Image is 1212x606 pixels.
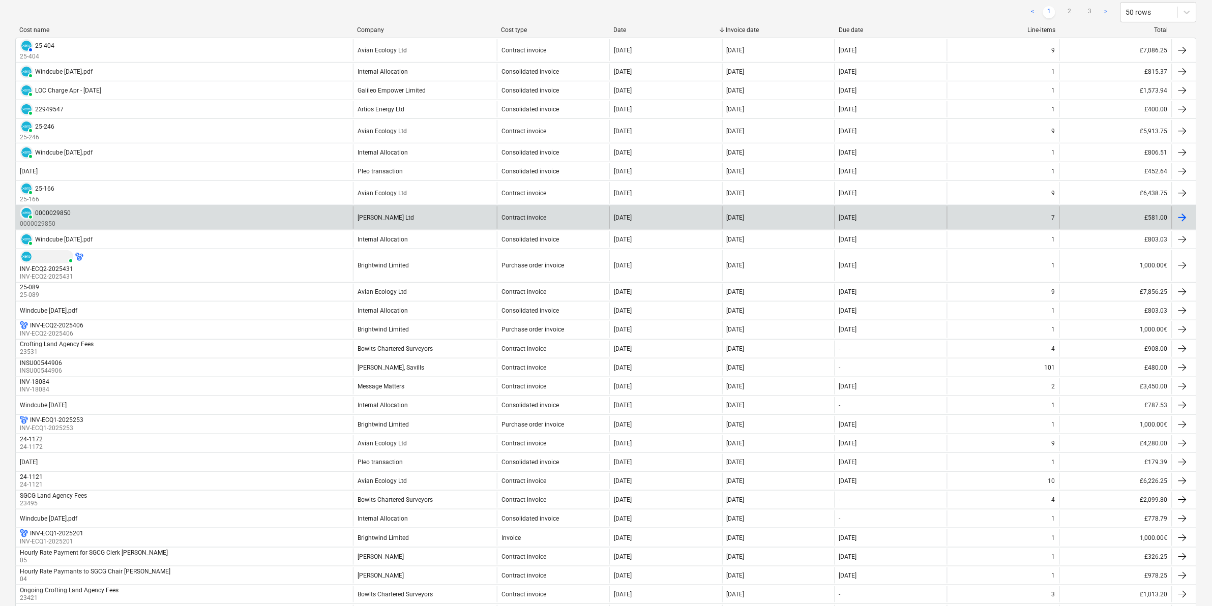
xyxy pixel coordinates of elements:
div: £778.79 [1059,510,1172,527]
p: INV-ECQ1-2025253 [20,424,83,433]
div: Contract invoice [501,364,546,371]
div: [DATE] [727,402,745,409]
div: 1 [1052,459,1055,466]
div: [DATE] [614,553,632,560]
div: [DATE] [727,288,745,295]
div: [DATE] [839,190,857,197]
div: Contract invoice [501,47,546,54]
div: 2 [1052,383,1055,390]
img: xero.svg [21,184,32,194]
div: [DATE] [614,190,632,197]
div: Purchase order invoice [501,421,564,428]
div: [DATE] [839,534,857,541]
div: 3 [1052,591,1055,598]
div: Consolidated invoice [501,307,559,314]
div: Invoice has been synced with Xero and its status is currently PAID [20,206,33,220]
div: - [839,496,841,503]
div: [DATE] [614,106,632,113]
div: [DATE] [614,149,632,156]
p: 04 [20,575,172,584]
div: INV-ECQ2-2025431 [20,265,73,272]
div: 10 [1048,477,1055,484]
div: £6,438.75 [1059,182,1172,204]
div: 25-089 [20,284,39,291]
p: INV-ECQ2-2025431 [20,272,83,281]
div: [DATE] [727,572,745,579]
div: 24-1172 [20,436,43,443]
div: Contract invoice [501,214,546,221]
div: [DATE] [614,236,632,243]
div: 1 [1052,106,1055,113]
div: [DATE] [614,477,632,484]
div: Internal Allocation [358,68,408,75]
div: Date [613,26,718,34]
img: xero.svg [21,234,32,245]
div: Bowlts Chartered Surveyors [358,345,433,352]
p: 0000029850 [20,220,71,228]
div: [DATE] [727,515,745,522]
div: Avian Ecology Ltd [358,47,407,54]
div: Consolidated invoice [501,149,559,156]
div: [DATE] [839,307,857,314]
div: 1 [1052,149,1055,156]
div: Chat Widget [1161,557,1212,606]
p: 25-404 [20,52,54,61]
div: [DATE] [839,459,857,466]
div: Brightwind Limited [358,534,409,541]
div: 25-166 [35,185,54,192]
div: [DATE] [614,47,632,54]
div: Avian Ecology Ltd [358,477,407,484]
div: 1 [1052,168,1055,175]
div: Avian Ecology Ltd [358,190,407,197]
div: Invoice has been synced with Xero and its status is currently PAID [20,233,33,246]
div: [DATE] [727,383,745,390]
div: [DATE] [839,168,857,175]
p: 24-1172 [20,443,45,451]
div: Brightwind Limited [358,262,409,269]
div: Due date [839,26,943,34]
div: Consolidated invoice [501,515,559,522]
div: [DATE] [727,128,745,135]
div: [PERSON_NAME] [358,553,404,560]
div: [DATE] [614,128,632,135]
div: [DATE] [839,262,857,269]
div: INV-ECQ2-2025406 [30,322,83,329]
div: Contract invoice [501,190,546,197]
div: £179.39 [1059,454,1172,470]
div: [DATE] [727,47,745,54]
div: - [839,591,841,598]
div: [PERSON_NAME], Savills [358,364,424,371]
div: £1,573.94 [1059,82,1172,99]
div: Invoice has been synced with Xero and its status is currently PAID [20,146,33,159]
div: 1 [1052,87,1055,94]
div: Windcube [DATE].pdf [20,307,77,314]
div: 1,000.00€ [1059,250,1172,281]
div: Crofting Land Agency Fees [20,341,94,348]
div: Windcube [DATE].pdf [35,149,93,156]
div: [DATE] [839,440,857,447]
div: [DATE] [727,214,745,221]
img: xero.svg [21,67,32,77]
div: [DATE] [614,496,632,503]
div: [DATE] [839,47,857,54]
div: [DATE] [614,515,632,522]
div: 25-246 [35,123,54,130]
div: 1,000.00€ [1059,529,1172,546]
div: £908.00 [1059,341,1172,357]
div: £7,856.25 [1059,284,1172,300]
div: Windcube [DATE].pdf [20,515,77,522]
div: [DATE] [614,572,632,579]
p: 23531 [20,348,96,356]
div: [DATE] [727,591,745,598]
div: [DATE] [614,364,632,371]
div: £480.00 [1059,359,1172,376]
div: Consolidated invoice [501,402,559,409]
div: [DATE] [839,128,857,135]
div: INV-18084 [20,378,49,385]
div: 4 [1052,496,1055,503]
div: [DATE] [614,262,632,269]
a: Page 1 is your current page [1043,6,1055,18]
p: 23421 [20,594,121,602]
div: 1 [1052,326,1055,333]
div: Galileo Empower Limited [358,87,426,94]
